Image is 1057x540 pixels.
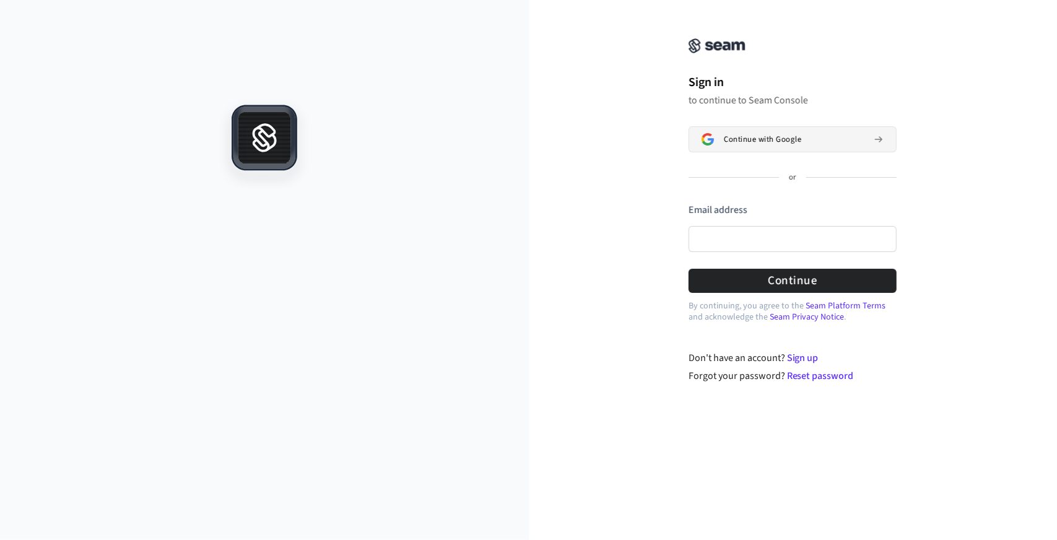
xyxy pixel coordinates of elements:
div: Forgot your password? [689,368,897,383]
button: Sign in with GoogleContinue with Google [689,126,897,152]
p: or [789,172,796,183]
a: Seam Privacy Notice [770,311,844,323]
p: By continuing, you agree to the and acknowledge the . [689,300,897,323]
a: Sign up [787,351,819,365]
a: Seam Platform Terms [806,300,885,312]
img: Sign in with Google [702,133,714,146]
label: Email address [689,203,747,217]
span: Continue with Google [724,134,801,144]
p: to continue to Seam Console [689,94,897,107]
div: Don't have an account? [689,351,897,365]
a: Reset password [787,369,854,383]
img: Seam Console [689,38,746,53]
button: Continue [689,269,897,293]
h1: Sign in [689,73,897,92]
